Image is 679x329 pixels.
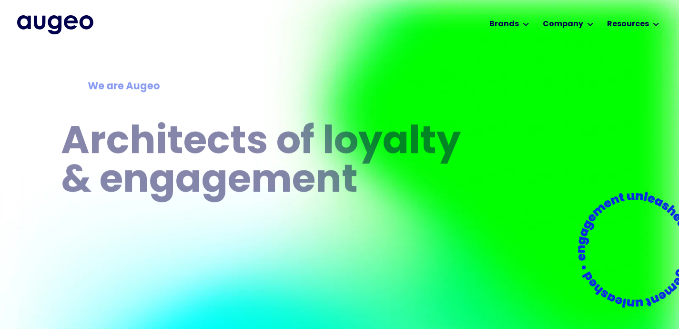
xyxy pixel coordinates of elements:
[543,19,583,30] div: Company
[489,19,519,30] div: Brands
[17,15,93,34] img: Augeo's full logo in midnight blue.
[17,15,93,34] a: home
[61,124,473,201] h1: Architects of loyalty & engagement
[607,19,649,30] div: Resources
[88,79,446,94] div: We are Augeo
